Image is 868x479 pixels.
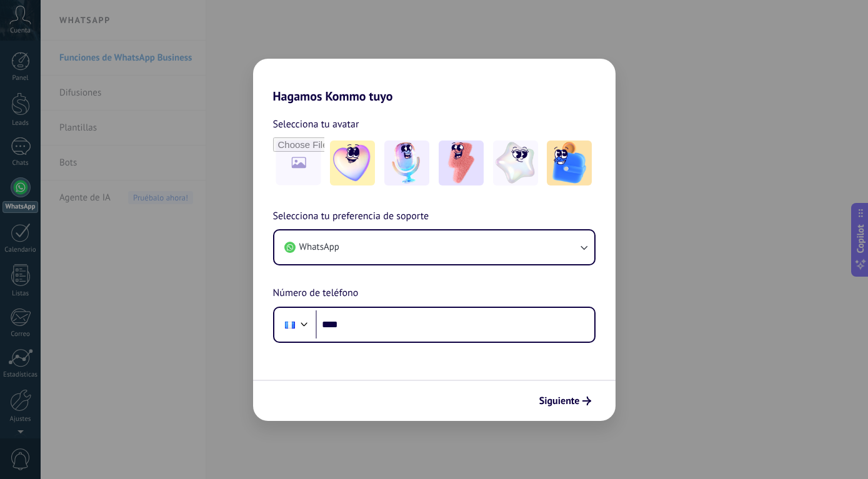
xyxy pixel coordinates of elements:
[278,312,302,338] div: Guatemala: + 502
[534,390,597,412] button: Siguiente
[253,59,616,104] h2: Hagamos Kommo tuyo
[299,241,339,254] span: WhatsApp
[547,141,592,185] img: -5.jpeg
[273,209,429,225] span: Selecciona tu preferencia de soporte
[274,230,594,264] button: WhatsApp
[493,141,538,185] img: -4.jpeg
[539,397,580,405] span: Siguiente
[273,116,359,132] span: Selecciona tu avatar
[273,285,359,302] span: Número de teléfono
[439,141,484,185] img: -3.jpeg
[330,141,375,185] img: -1.jpeg
[384,141,429,185] img: -2.jpeg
